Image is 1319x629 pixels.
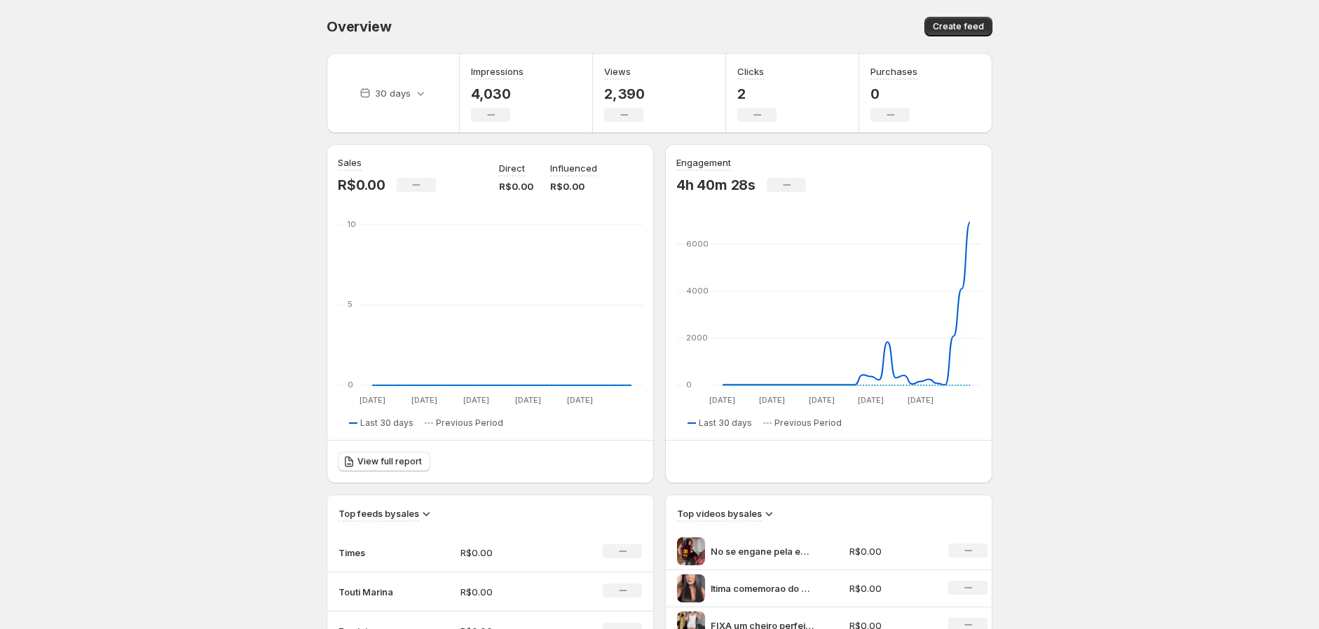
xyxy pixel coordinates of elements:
[499,161,525,175] p: Direct
[436,417,503,429] span: Previous Period
[338,452,430,471] a: View full report
[357,456,422,467] span: View full report
[686,380,692,389] text: 0
[348,380,353,389] text: 0
[338,177,385,193] p: R$0.00
[348,219,356,229] text: 10
[567,395,593,405] text: [DATE]
[339,546,409,560] p: Times
[348,299,353,309] text: 5
[677,506,762,520] h3: Top videos by sales
[339,506,419,520] h3: Top feeds by sales
[677,574,705,602] img: ltima comemorao do meu niver Hahaah eita dia longo perfume touticosmetics Look thaykowalski
[774,417,842,429] span: Previous Period
[849,581,932,595] p: R$0.00
[933,21,984,32] span: Create feed
[849,544,932,558] p: R$0.00
[471,64,524,78] h3: Impressions
[460,546,560,560] p: R$0.00
[676,177,756,193] p: 4h 40m 28s
[463,395,489,405] text: [DATE]
[711,544,816,558] p: No se engane pela embalagem Pode at parecer masculino mas o Ms que Club tem presena feminina pra ...
[709,395,735,405] text: [DATE]
[375,86,411,100] p: 30 days
[924,17,992,36] button: Create feed
[515,395,541,405] text: [DATE]
[604,64,631,78] h3: Views
[550,179,597,193] p: R$0.00
[870,64,917,78] h3: Purchases
[471,85,524,102] p: 4,030
[499,179,533,193] p: R$0.00
[759,395,785,405] text: [DATE]
[460,585,560,599] p: R$0.00
[699,417,752,429] span: Last 30 days
[339,585,409,599] p: Touti Marina
[809,395,835,405] text: [DATE]
[686,239,709,249] text: 6000
[870,85,917,102] p: 0
[677,537,705,565] img: No se engane pela embalagem Pode at parecer masculino mas o Ms que Club tem presena feminina pra ...
[338,155,362,170] h3: Sales
[737,64,764,78] h3: Clicks
[686,286,709,296] text: 4000
[411,395,437,405] text: [DATE]
[327,18,391,35] span: Overview
[676,155,731,170] h3: Engagement
[737,85,777,102] p: 2
[858,395,884,405] text: [DATE]
[711,581,816,595] p: ltima comemorao do meu niver Hahaah eita dia longo perfume touticosmetics Look thaykowalski
[604,85,645,102] p: 2,390
[686,333,708,343] text: 2000
[360,417,414,429] span: Last 30 days
[550,161,597,175] p: Influenced
[908,395,934,405] text: [DATE]
[360,395,385,405] text: [DATE]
